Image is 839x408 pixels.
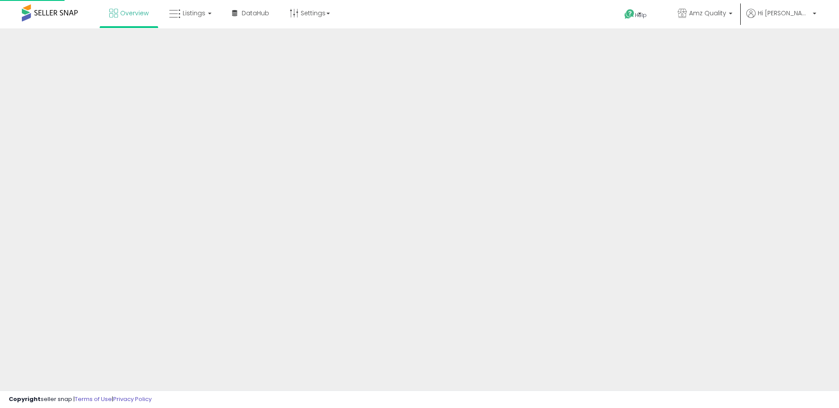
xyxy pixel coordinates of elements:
[617,2,664,28] a: Help
[624,9,635,20] i: Get Help
[242,9,269,17] span: DataHub
[635,11,647,19] span: Help
[120,9,149,17] span: Overview
[689,9,726,17] span: Amz Quality
[746,9,816,28] a: Hi [PERSON_NAME]
[183,9,205,17] span: Listings
[758,9,810,17] span: Hi [PERSON_NAME]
